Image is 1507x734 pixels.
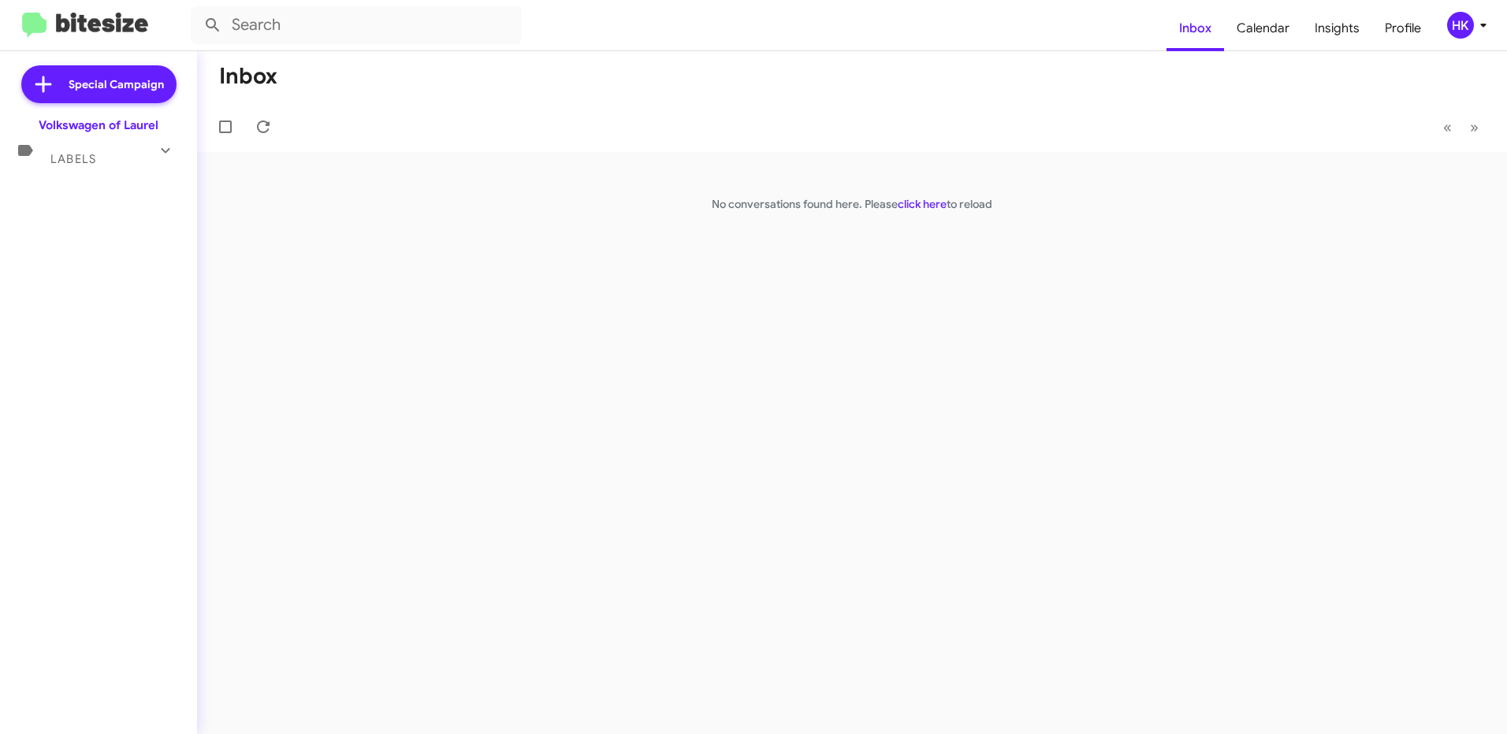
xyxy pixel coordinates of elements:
[1434,111,1461,143] button: Previous
[21,65,177,103] a: Special Campaign
[1372,6,1434,51] a: Profile
[50,152,96,166] span: Labels
[1434,12,1490,39] button: HK
[1224,6,1302,51] a: Calendar
[197,196,1507,212] p: No conversations found here. Please to reload
[1460,111,1488,143] button: Next
[1443,117,1452,137] span: «
[191,6,522,44] input: Search
[1302,6,1372,51] a: Insights
[1434,111,1488,143] nav: Page navigation example
[219,64,277,89] h1: Inbox
[1167,6,1224,51] a: Inbox
[898,197,947,211] a: click here
[1447,12,1474,39] div: HK
[39,117,158,133] div: Volkswagen of Laurel
[1470,117,1479,137] span: »
[69,76,164,92] span: Special Campaign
